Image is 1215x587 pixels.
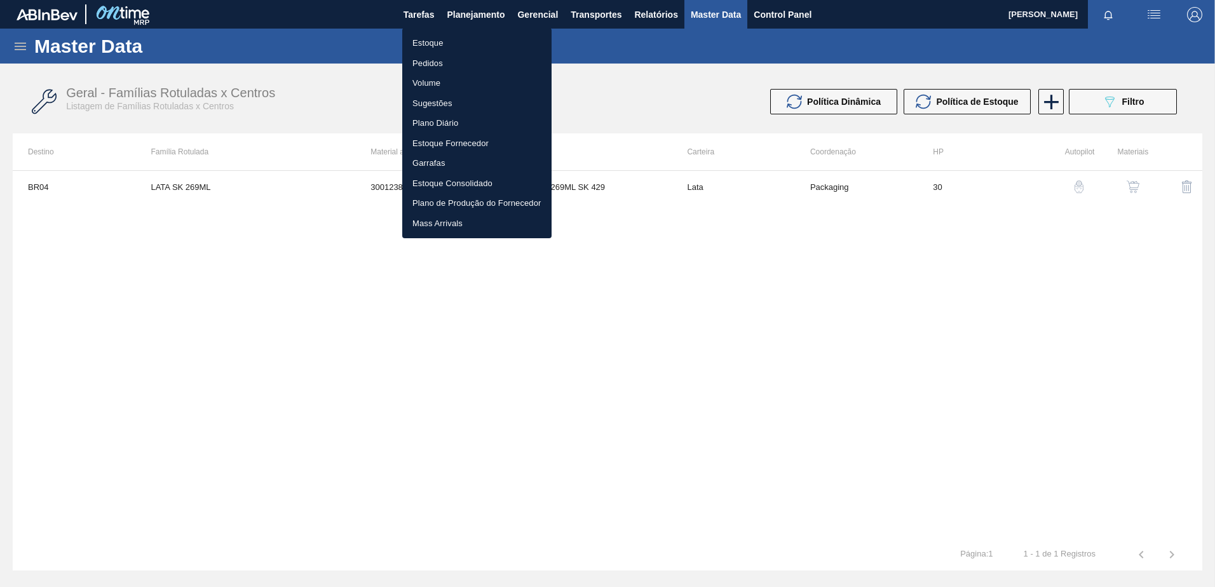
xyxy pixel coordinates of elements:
[402,153,552,173] a: Garrafas
[402,193,552,213] a: Plano de Produção do Fornecedor
[402,133,552,154] a: Estoque Fornecedor
[402,173,552,194] a: Estoque Consolidado
[402,213,552,234] a: Mass Arrivals
[402,73,552,93] a: Volume
[402,93,552,114] a: Sugestões
[402,53,552,74] a: Pedidos
[402,113,552,133] a: Plano Diário
[402,33,552,53] a: Estoque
